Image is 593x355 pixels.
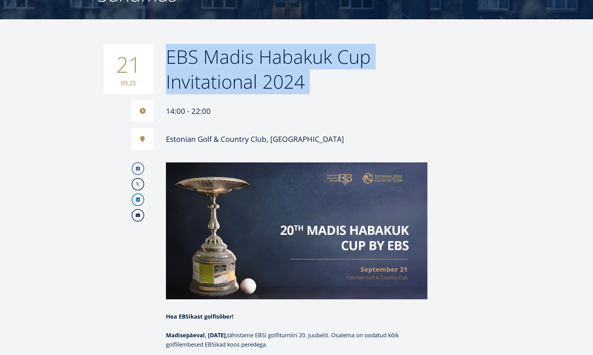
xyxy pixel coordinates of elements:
[166,44,371,94] span: EBS Madis Habakuk Cup Invitational 2024
[166,331,227,339] strong: Madisepäeval, [DATE],
[132,209,144,222] a: Email
[132,179,144,190] img: X
[132,194,144,206] a: Linkedin
[132,100,427,122] div: 14:00 - 22:00
[132,162,144,175] a: Facebook
[166,162,427,299] img: 20th Madis Habakuk Cup by EBS
[104,44,153,94] div: 21
[166,134,344,144] div: Estonian Golf & Country Club, [GEOGRAPHIC_DATA]
[110,78,147,88] small: 09.25
[166,313,233,320] strong: Hea EBSikast golfisõber!
[166,330,427,349] p: tähistame EBSi golfiturniiri 20. juubelit. Osalema on oodatud kõik golfilembesed EBSikad koos per...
